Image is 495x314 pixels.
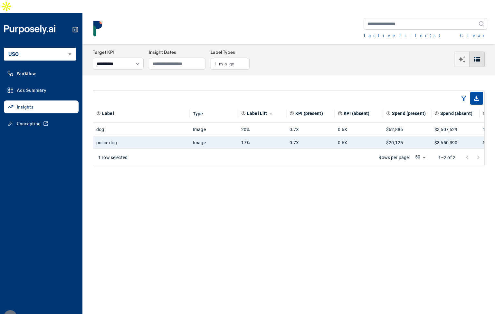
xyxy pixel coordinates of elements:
div: 50 [413,153,428,162]
h3: Insight Dates [149,49,205,55]
div: Type [193,111,203,116]
a: Ads Summary [4,84,79,97]
div: $20,125 [386,136,428,149]
a: Concepting [4,117,79,130]
div: 0.7X [290,136,331,149]
button: Image [211,58,250,70]
svg: Primary effectiveness metric calculated as a relative difference (% change) in the chosen KPI whe... [241,111,246,116]
div: $3,650,390 [434,136,476,149]
div: police dog [96,136,186,149]
div: 1 row selected [98,154,128,161]
span: Insights [17,104,33,110]
span: Label Lift [247,110,267,117]
span: Label [102,110,114,117]
svg: Total number of ads where label is present [483,111,487,116]
span: Export as CSV [470,92,483,105]
div: $62,886 [386,123,428,136]
svg: Total spend on all ads where label is absent [434,111,439,116]
div: 0.7X [290,123,331,136]
span: KPI (absent) [344,110,370,117]
svg: Element or component part of the ad [96,111,101,116]
img: logo [90,20,106,36]
span: Ads Summary [17,87,46,93]
svg: Aggregate KPI value of all ads where label is present [290,111,294,116]
svg: Total spend on all ads where label is present [386,111,391,116]
div: 20% [241,123,283,136]
span: KPI (present) [295,110,323,117]
div: Image [193,136,235,149]
span: Workflow [17,70,36,77]
h3: Target KPI [93,49,144,55]
button: Sort [268,110,274,117]
div: dog [96,123,186,136]
div: 0.6X [338,136,380,149]
div: 1 active filter(s) [364,32,440,39]
div: USO [4,48,76,61]
button: 1active filter(s) [364,32,440,39]
div: $3,607,629 [434,123,476,136]
h3: Label Types [211,49,250,55]
div: 17% [241,136,283,149]
div: 0.6X [338,123,380,136]
span: Spend (absent) [440,110,472,117]
svg: Aggregate KPI value of all ads where label is absent [338,111,342,116]
span: Spend (present) [392,110,426,117]
a: Workflow [4,67,79,80]
button: Clear [460,32,487,39]
div: Image [193,123,235,136]
span: Concepting [17,120,41,127]
a: Insights [4,100,79,113]
p: 1–2 of 2 [438,154,455,161]
p: Rows per page: [378,154,410,161]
